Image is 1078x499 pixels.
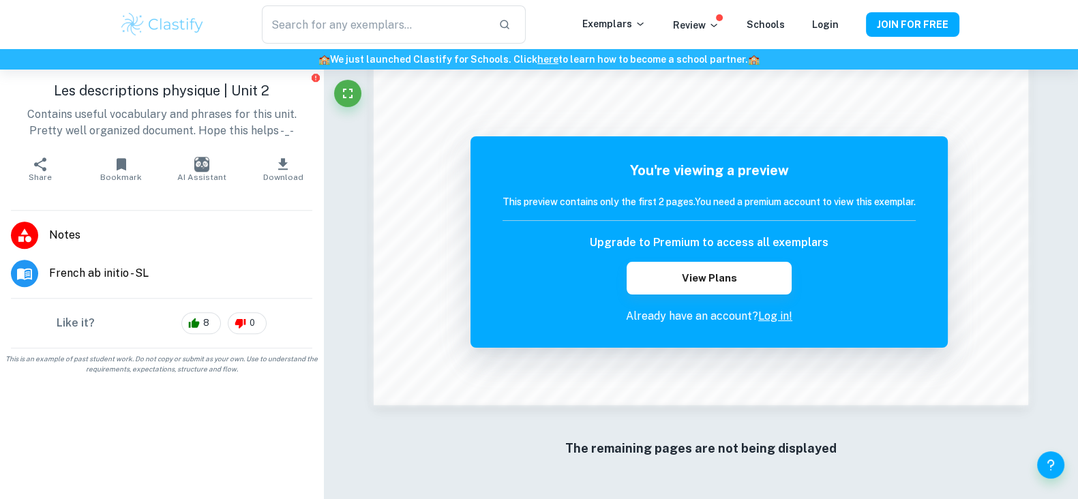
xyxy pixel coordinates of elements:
h5: You're viewing a preview [503,160,916,181]
img: Clastify logo [119,11,206,38]
h6: We just launched Clastify for Schools. Click to learn how to become a school partner. [3,52,1075,67]
button: AI Assistant [162,150,243,188]
span: AI Assistant [177,172,226,182]
img: AI Assistant [194,157,209,172]
p: Already have an account? [503,308,916,324]
p: Review [673,18,719,33]
span: Notes [49,227,312,243]
h6: This preview contains only the first 2 pages. You need a premium account to view this exemplar. [503,194,916,209]
p: Contains useful vocabulary and phrases for this unit. Pretty well organized document. Hope this h... [11,106,312,139]
div: 8 [181,312,221,334]
input: Search for any exemplars... [262,5,487,44]
span: 0 [242,316,263,330]
button: Bookmark [81,150,162,188]
a: here [537,54,558,65]
button: Help and Feedback [1037,451,1064,479]
button: Report issue [310,72,320,82]
a: Schools [747,19,785,30]
span: Download [263,172,303,182]
span: 🏫 [318,54,330,65]
h6: Upgrade to Premium to access all exemplars [590,235,828,251]
button: Download [243,150,324,188]
button: Fullscreen [334,80,361,107]
h6: Like it? [57,315,95,331]
p: Exemplars [582,16,646,31]
span: This is an example of past student work. Do not copy or submit as your own. Use to understand the... [5,354,318,374]
a: Log in! [758,309,792,322]
h6: The remaining pages are not being displayed [401,439,1001,458]
span: 8 [196,316,217,330]
span: French ab initio - SL [49,265,312,282]
h1: Les descriptions physique | Unit 2 [11,80,312,101]
div: 0 [228,312,267,334]
button: JOIN FOR FREE [866,12,959,37]
a: Login [812,19,839,30]
span: 🏫 [748,54,760,65]
span: Share [29,172,52,182]
button: View Plans [627,262,792,294]
span: Bookmark [100,172,142,182]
